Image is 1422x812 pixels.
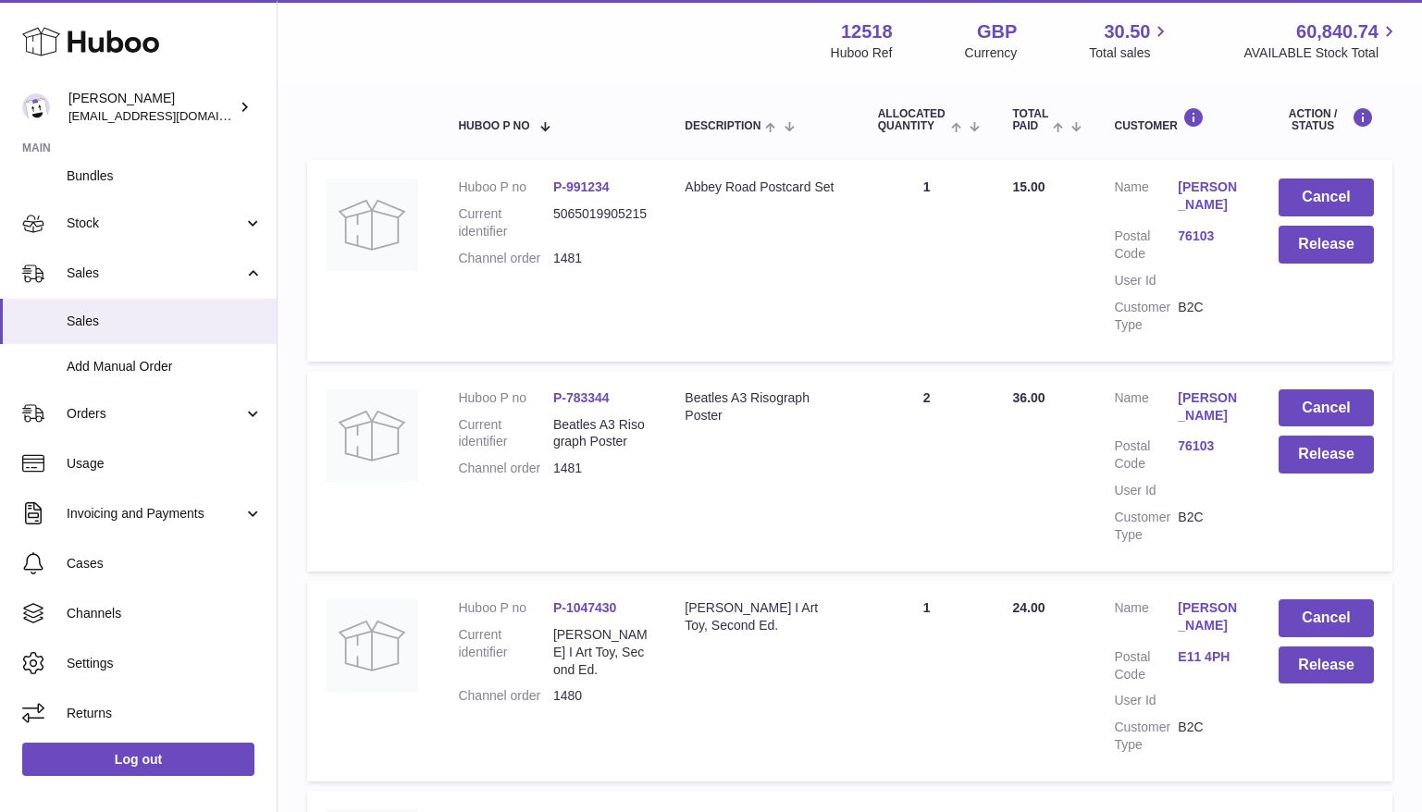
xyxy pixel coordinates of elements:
[553,205,648,240] dd: 5065019905215
[458,687,552,705] dt: Channel order
[1114,299,1178,334] dt: Customer Type
[1114,692,1178,709] dt: User Id
[878,108,946,132] span: ALLOCATED Quantity
[67,655,263,672] span: Settings
[1178,648,1242,666] a: E11 4PH
[1178,509,1242,544] dd: B2C
[458,250,552,267] dt: Channel order
[1178,178,1242,214] a: [PERSON_NAME]
[1279,436,1374,474] button: Release
[553,416,648,451] dd: Beatles A3 Risograph Poster
[68,108,272,123] span: [EMAIL_ADDRESS][DOMAIN_NAME]
[1279,178,1374,216] button: Cancel
[553,390,610,405] a: P-783344
[841,19,893,44] strong: 12518
[1243,19,1400,62] a: 60,840.74 AVAILABLE Stock Total
[1178,719,1242,754] dd: B2C
[1114,178,1178,218] dt: Name
[1114,228,1178,263] dt: Postal Code
[67,705,263,722] span: Returns
[67,605,263,622] span: Channels
[458,599,552,617] dt: Huboo P no
[1178,228,1242,245] a: 76103
[67,455,263,473] span: Usage
[685,120,760,132] span: Description
[1279,646,1374,684] button: Release
[67,215,243,232] span: Stock
[859,371,995,572] td: 2
[326,389,418,482] img: no-photo.jpg
[831,44,893,62] div: Huboo Ref
[1114,719,1178,754] dt: Customer Type
[326,178,418,271] img: no-photo.jpg
[1114,272,1178,289] dt: User Id
[458,626,552,679] dt: Current identifier
[553,687,648,705] dd: 1480
[1114,482,1178,499] dt: User Id
[1114,389,1178,429] dt: Name
[1279,389,1374,427] button: Cancel
[553,179,610,194] a: P-991234
[1114,437,1178,473] dt: Postal Code
[458,205,552,240] dt: Current identifier
[977,19,1017,44] strong: GBP
[1114,599,1178,639] dt: Name
[685,178,840,196] div: Abbey Road Postcard Set
[965,44,1018,62] div: Currency
[1114,648,1178,683] dt: Postal Code
[553,600,617,615] a: P-1047430
[685,389,840,424] div: Beatles A3 Risograph Poster
[458,120,529,132] span: Huboo P no
[1279,107,1374,132] div: Action / Status
[67,167,263,185] span: Bundles
[553,250,648,267] dd: 1481
[1178,599,1242,634] a: [PERSON_NAME]
[458,460,552,477] dt: Channel order
[685,599,840,634] div: [PERSON_NAME] I Art Toy, Second Ed.
[1089,44,1171,62] span: Total sales
[553,460,648,477] dd: 1481
[67,313,263,330] span: Sales
[1012,108,1048,132] span: Total paid
[859,581,995,781] td: 1
[458,416,552,451] dt: Current identifier
[1178,437,1242,455] a: 76103
[68,90,235,125] div: [PERSON_NAME]
[458,389,552,407] dt: Huboo P no
[1178,299,1242,334] dd: B2C
[22,743,254,776] a: Log out
[1012,600,1045,615] span: 24.00
[1279,226,1374,264] button: Release
[859,160,995,361] td: 1
[1114,107,1242,132] div: Customer
[1012,179,1045,194] span: 15.00
[67,555,263,572] span: Cases
[1012,390,1045,405] span: 36.00
[1243,44,1400,62] span: AVAILABLE Stock Total
[67,505,243,523] span: Invoicing and Payments
[22,93,50,121] img: caitlin@fancylamp.co
[553,626,648,679] dd: [PERSON_NAME] I Art Toy, Second Ed.
[1089,19,1171,62] a: 30.50 Total sales
[326,599,418,692] img: no-photo.jpg
[1178,389,1242,424] a: [PERSON_NAME]
[1279,599,1374,637] button: Cancel
[67,405,243,423] span: Orders
[67,358,263,375] span: Add Manual Order
[1296,19,1379,44] span: 60,840.74
[67,265,243,282] span: Sales
[1104,19,1150,44] span: 30.50
[458,178,552,196] dt: Huboo P no
[1114,509,1178,544] dt: Customer Type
